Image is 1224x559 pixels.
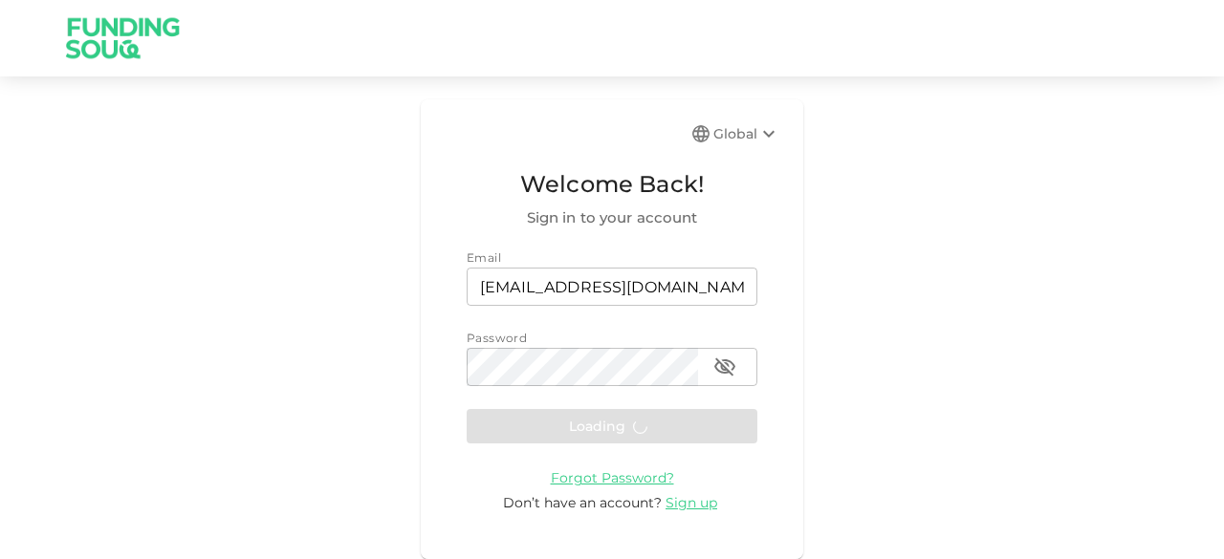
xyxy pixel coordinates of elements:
[503,494,662,511] span: Don’t have an account?
[467,206,757,229] span: Sign in to your account
[467,166,757,203] span: Welcome Back!
[551,468,674,486] a: Forgot Password?
[467,331,527,345] span: Password
[467,250,501,265] span: Email
[467,348,698,386] input: password
[551,469,674,486] span: Forgot Password?
[666,494,717,511] span: Sign up
[713,122,780,145] div: Global
[467,268,757,306] input: email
